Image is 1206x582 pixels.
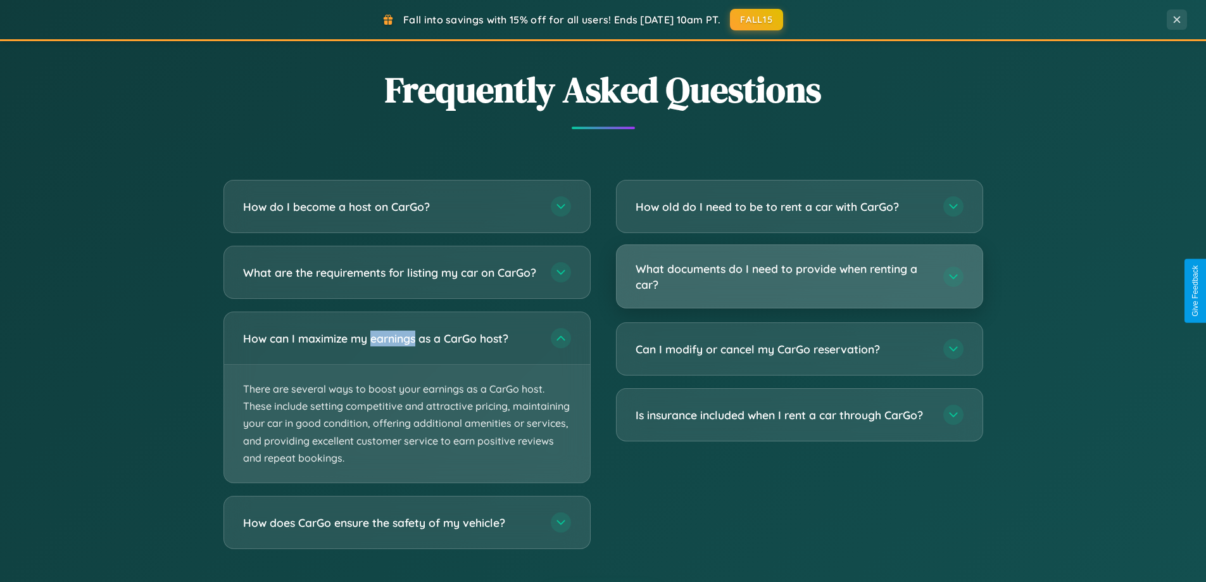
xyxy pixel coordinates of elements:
h3: How does CarGo ensure the safety of my vehicle? [243,515,538,531]
h2: Frequently Asked Questions [223,65,983,114]
h3: How old do I need to be to rent a car with CarGo? [636,199,931,215]
span: Fall into savings with 15% off for all users! Ends [DATE] 10am PT. [403,13,720,26]
div: Give Feedback [1191,265,1200,317]
h3: Can I modify or cancel my CarGo reservation? [636,341,931,357]
p: There are several ways to boost your earnings as a CarGo host. These include setting competitive ... [224,365,590,483]
h3: How do I become a host on CarGo? [243,199,538,215]
button: FALL15 [730,9,783,30]
h3: What are the requirements for listing my car on CarGo? [243,265,538,281]
h3: Is insurance included when I rent a car through CarGo? [636,407,931,423]
h3: What documents do I need to provide when renting a car? [636,261,931,292]
h3: How can I maximize my earnings as a CarGo host? [243,331,538,346]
